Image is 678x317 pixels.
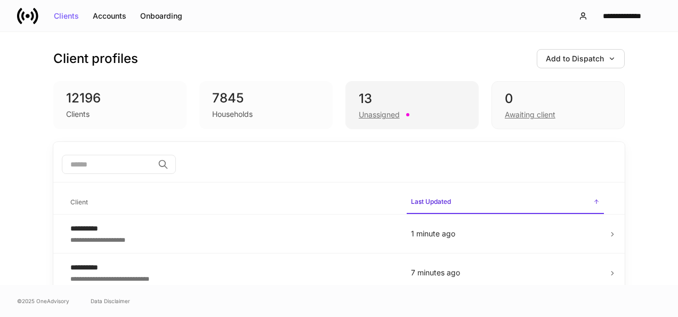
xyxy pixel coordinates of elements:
h3: Client profiles [53,50,138,67]
p: 1 minute ago [411,228,600,239]
h6: Client [70,197,88,207]
button: Onboarding [133,7,189,25]
a: Data Disclaimer [91,297,130,305]
div: Onboarding [140,12,182,20]
div: Unassigned [359,109,400,120]
div: Clients [66,109,90,120]
span: Client [66,192,398,213]
button: Accounts [86,7,133,25]
button: Add to Dispatch [537,49,625,68]
p: 7 minutes ago [411,267,600,278]
h6: Last Updated [411,196,451,207]
div: Households [212,109,253,120]
div: 12196 [66,90,174,107]
div: Clients [54,12,79,20]
div: Add to Dispatch [546,55,616,62]
div: Awaiting client [505,109,555,120]
div: 7845 [212,90,320,107]
div: 13Unassigned [345,81,479,129]
div: Accounts [93,12,126,20]
div: 0Awaiting client [491,81,625,129]
button: Clients [47,7,86,25]
span: Last Updated [407,191,604,214]
div: 13 [359,90,465,107]
div: 0 [505,90,611,107]
span: © 2025 OneAdvisory [17,297,69,305]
